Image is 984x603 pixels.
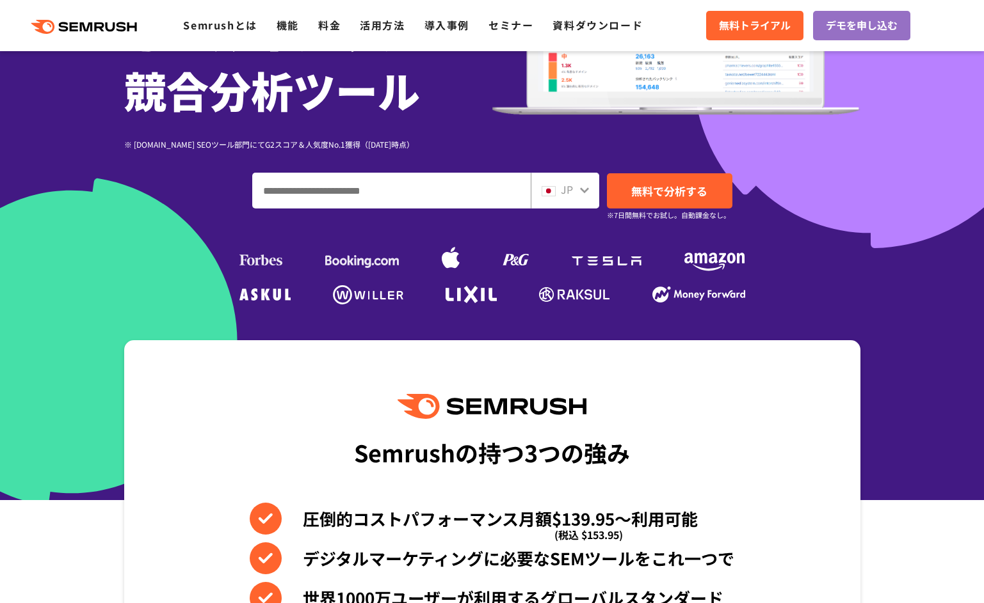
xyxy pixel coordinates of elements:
a: 導入事例 [424,17,469,33]
a: 活用方法 [360,17,405,33]
span: 無料トライアル [719,17,791,34]
a: 無料で分析する [607,173,732,208]
img: Semrush [398,394,586,419]
a: Semrushとは [183,17,257,33]
input: ドメイン、キーワードまたはURLを入力してください [253,173,530,208]
li: 圧倒的コストパフォーマンス月額$139.95〜利用可能 [250,503,734,535]
span: デモを申し込む [826,17,898,34]
a: 料金 [318,17,341,33]
span: JP [561,182,573,197]
li: デジタルマーケティングに必要なSEMツールをこれ一つで [250,542,734,574]
h1: オールインワン 競合分析ツール [124,1,492,119]
span: 無料で分析する [631,183,707,199]
a: セミナー [488,17,533,33]
a: 資料ダウンロード [552,17,643,33]
a: 無料トライアル [706,11,803,40]
span: (税込 $153.95) [554,519,623,551]
a: 機能 [277,17,299,33]
a: デモを申し込む [813,11,910,40]
div: ※ [DOMAIN_NAME] SEOツール部門にてG2スコア＆人気度No.1獲得（[DATE]時点） [124,138,492,150]
small: ※7日間無料でお試し。自動課金なし。 [607,209,730,221]
div: Semrushの持つ3つの強み [354,428,630,476]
